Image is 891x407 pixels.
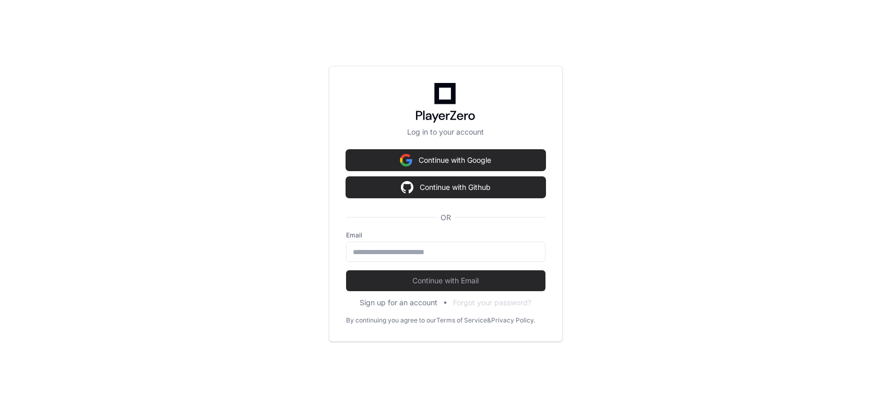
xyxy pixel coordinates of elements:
[453,297,531,308] button: Forgot your password?
[346,270,545,291] button: Continue with Email
[436,316,487,325] a: Terms of Service
[487,316,491,325] div: &
[491,316,535,325] a: Privacy Policy.
[346,276,545,286] span: Continue with Email
[400,150,412,171] img: Sign in with google
[401,177,413,198] img: Sign in with google
[346,150,545,171] button: Continue with Google
[360,297,437,308] button: Sign up for an account
[346,177,545,198] button: Continue with Github
[346,231,545,240] label: Email
[436,212,455,223] span: OR
[346,127,545,137] p: Log in to your account
[346,316,436,325] div: By continuing you agree to our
